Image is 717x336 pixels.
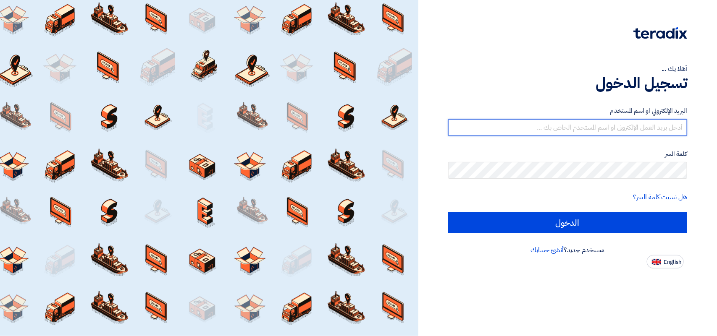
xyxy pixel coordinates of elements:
label: كلمة السر [448,149,687,159]
label: البريد الإلكتروني او اسم المستخدم [448,106,687,116]
div: مستخدم جديد؟ [448,245,687,255]
img: en-US.png [652,259,661,265]
input: أدخل بريد العمل الإلكتروني او اسم المستخدم الخاص بك ... [448,119,687,136]
h1: تسجيل الدخول [448,74,687,92]
input: الدخول [448,212,687,233]
button: English [647,255,684,268]
div: أهلا بك ... [448,64,687,74]
span: English [664,259,681,265]
a: أنشئ حسابك [531,245,564,255]
img: Teradix logo [633,27,687,39]
a: هل نسيت كلمة السر؟ [633,192,687,202]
